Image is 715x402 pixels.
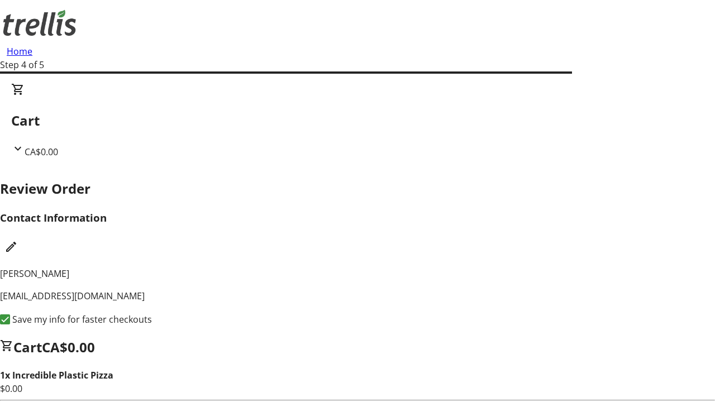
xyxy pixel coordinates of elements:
span: CA$0.00 [25,146,58,158]
label: Save my info for faster checkouts [10,313,152,326]
div: CartCA$0.00 [11,83,704,159]
h2: Cart [11,111,704,131]
span: Cart [13,338,42,356]
span: CA$0.00 [42,338,95,356]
